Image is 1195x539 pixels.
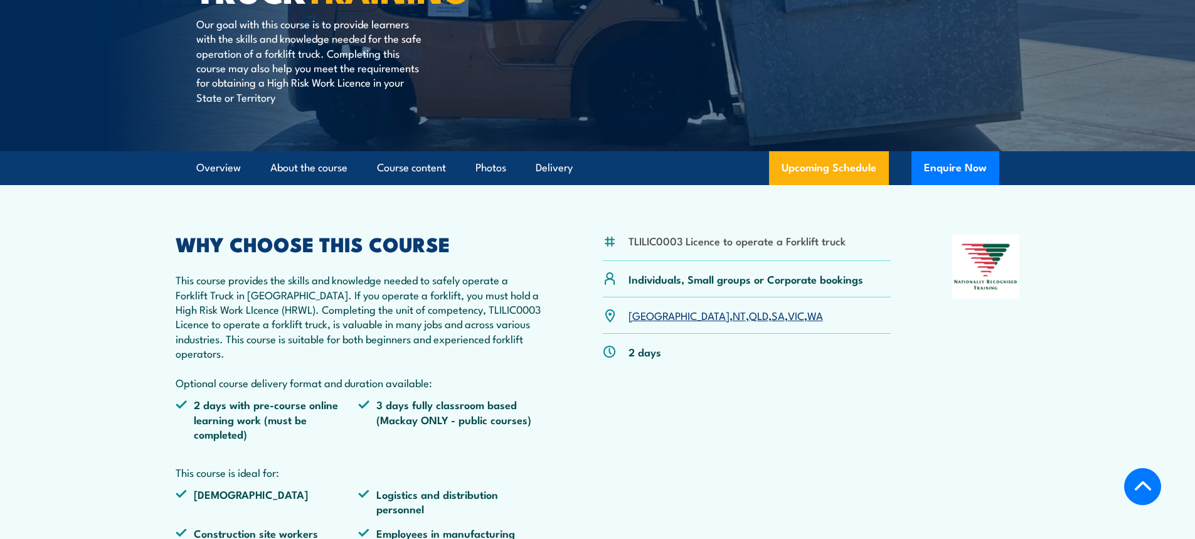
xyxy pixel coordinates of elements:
a: WA [807,307,823,323]
p: This course is ideal for: [176,465,542,479]
p: , , , , , [629,308,823,323]
a: About the course [270,151,348,184]
li: 3 days fully classroom based (Mackay ONLY - public courses) [358,397,541,441]
a: Photos [475,151,506,184]
h2: WHY CHOOSE THIS COURSE [176,235,542,252]
a: NT [733,307,746,323]
img: Nationally Recognised Training logo. [952,235,1020,299]
li: TLILIC0003 Licence to operate a Forklift truck [629,233,846,248]
li: Logistics and distribution personnel [358,487,541,516]
a: [GEOGRAPHIC_DATA] [629,307,730,323]
a: Delivery [536,151,573,184]
li: 2 days with pre-course online learning work (must be completed) [176,397,359,441]
button: Enquire Now [911,151,999,185]
li: [DEMOGRAPHIC_DATA] [176,487,359,516]
p: Individuals, Small groups or Corporate bookings [629,272,863,286]
p: Our goal with this course is to provide learners with the skills and knowledge needed for the saf... [196,16,425,104]
a: Overview [196,151,241,184]
a: VIC [788,307,804,323]
a: SA [772,307,785,323]
p: 2 days [629,344,661,359]
p: This course provides the skills and knowledge needed to safely operate a Forklift Truck in [GEOGR... [176,272,542,390]
a: Course content [377,151,446,184]
a: Upcoming Schedule [769,151,889,185]
a: QLD [749,307,768,323]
